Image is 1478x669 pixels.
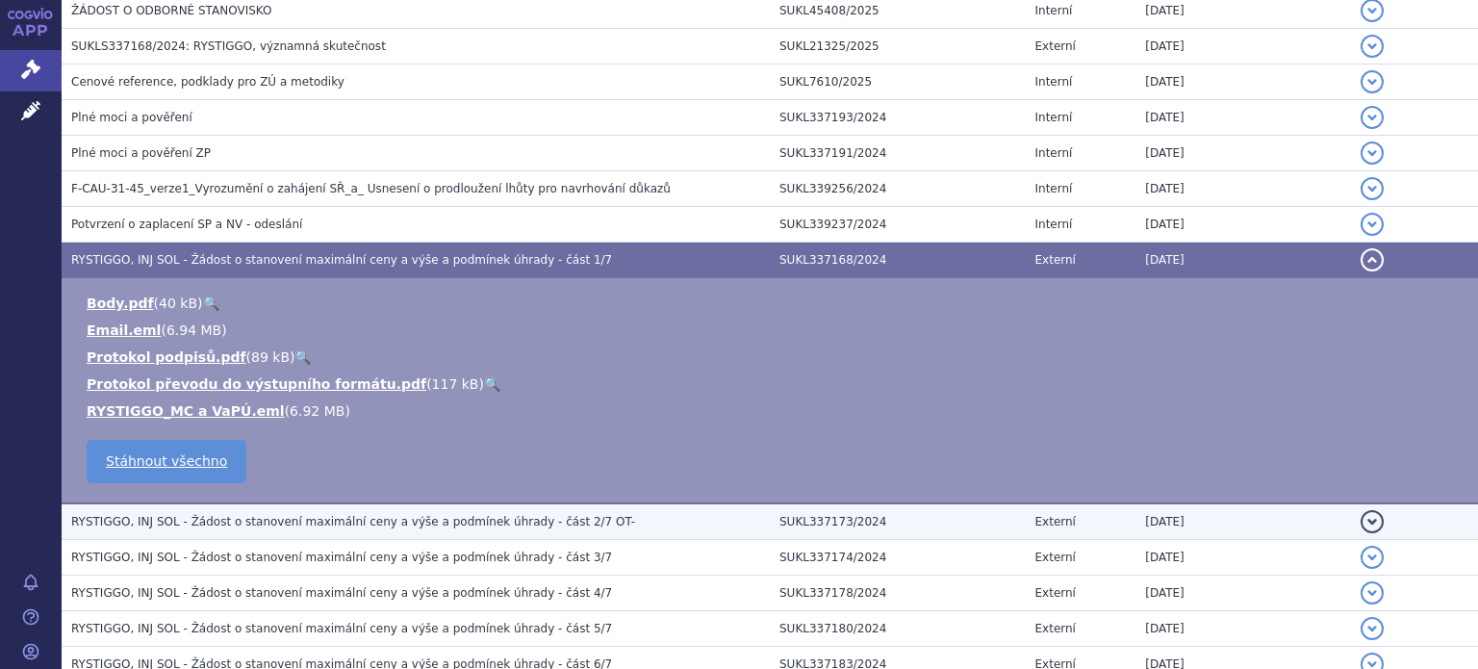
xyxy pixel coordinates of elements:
[1035,111,1073,124] span: Interní
[1035,182,1073,195] span: Interní
[294,349,311,365] a: 🔍
[1135,243,1351,278] td: [DATE]
[71,111,192,124] span: Plné moci a pověření
[1361,177,1384,200] button: detail
[87,349,246,365] a: Protokol podpisů.pdf
[1135,136,1351,171] td: [DATE]
[1361,510,1384,533] button: detail
[203,296,219,311] a: 🔍
[87,376,426,392] a: Protokol převodu do výstupního formátu.pdf
[87,322,161,338] a: Email.eml
[1035,622,1076,635] span: Externí
[71,586,612,600] span: RYSTIGGO, INJ SOL - Žádost o stanovení maximální ceny a výše a podmínek úhrady - část 4/7
[1361,617,1384,640] button: detail
[87,374,1459,394] li: ( )
[770,503,1026,540] td: SUKL337173/2024
[71,182,671,195] span: F-CAU-31-45_verze1_Vyrozumění o zahájení SŘ_a_ Usnesení o prodloužení lhůty pro navrhování důkazů
[770,136,1026,171] td: SUKL337191/2024
[1361,142,1384,165] button: detail
[87,321,1459,340] li: ( )
[290,403,344,419] span: 6.92 MB
[251,349,290,365] span: 89 kB
[484,376,500,392] a: 🔍
[1361,70,1384,93] button: detail
[1135,611,1351,647] td: [DATE]
[71,4,271,17] span: ŽÁDOST O ODBORNÉ STANOVISKO
[1035,75,1073,89] span: Interní
[1035,586,1076,600] span: Externí
[166,322,221,338] span: 6.94 MB
[1135,64,1351,100] td: [DATE]
[1135,503,1351,540] td: [DATE]
[71,253,612,267] span: RYSTIGGO, INJ SOL - Žádost o stanovení maximální ceny a výše a podmínek úhrady - část 1/7
[1361,213,1384,236] button: detail
[1035,515,1076,528] span: Externí
[87,440,246,483] a: Stáhnout všechno
[1035,146,1073,160] span: Interní
[1035,39,1076,53] span: Externí
[770,29,1026,64] td: SUKL21325/2025
[1135,576,1351,611] td: [DATE]
[71,622,612,635] span: RYSTIGGO, INJ SOL - Žádost o stanovení maximální ceny a výše a podmínek úhrady - část 5/7
[1361,248,1384,271] button: detail
[1361,106,1384,129] button: detail
[1361,581,1384,605] button: detail
[87,403,285,419] a: RYSTIGGO_MC a VaPÚ.eml
[1035,4,1073,17] span: Interní
[770,243,1026,278] td: SUKL337168/2024
[87,347,1459,367] li: ( )
[87,296,154,311] a: Body.pdf
[1135,171,1351,207] td: [DATE]
[770,576,1026,611] td: SUKL337178/2024
[1135,540,1351,576] td: [DATE]
[1135,100,1351,136] td: [DATE]
[87,401,1459,421] li: ( )
[87,294,1459,313] li: ( )
[770,207,1026,243] td: SUKL339237/2024
[71,39,386,53] span: SUKLS337168/2024: RYSTIGGO, významná skutečnost
[71,551,612,564] span: RYSTIGGO, INJ SOL - Žádost o stanovení maximální ceny a výše a podmínek úhrady - část 3/7
[1135,207,1351,243] td: [DATE]
[770,611,1026,647] td: SUKL337180/2024
[1361,35,1384,58] button: detail
[1035,551,1076,564] span: Externí
[1361,546,1384,569] button: detail
[71,218,302,231] span: Potvrzení o zaplacení SP a NV - odeslání
[159,296,197,311] span: 40 kB
[770,171,1026,207] td: SUKL339256/2024
[1035,218,1073,231] span: Interní
[432,376,479,392] span: 117 kB
[770,100,1026,136] td: SUKL337193/2024
[71,515,635,528] span: RYSTIGGO, INJ SOL - Žádost o stanovení maximální ceny a výše a podmínek úhrady - část 2/7 OT-
[770,64,1026,100] td: SUKL7610/2025
[71,146,211,160] span: Plné moci a pověření ZP
[1135,29,1351,64] td: [DATE]
[770,540,1026,576] td: SUKL337174/2024
[1035,253,1076,267] span: Externí
[71,75,344,89] span: Cenové reference, podklady pro ZÚ a metodiky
